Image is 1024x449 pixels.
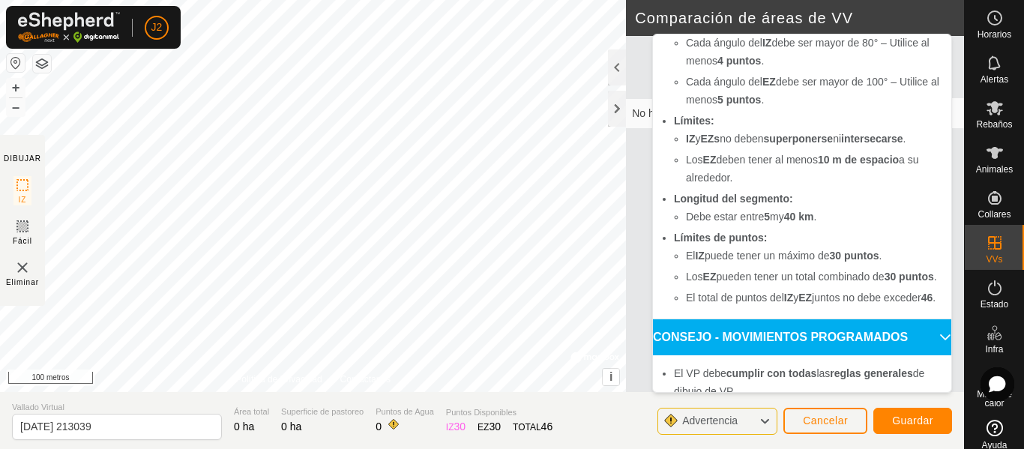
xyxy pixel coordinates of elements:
[978,29,1011,40] font: Horarios
[720,133,763,145] font: no deben
[761,94,764,106] font: .
[235,374,322,385] font: Política de Privacidad
[981,299,1008,310] font: Estado
[234,421,254,433] font: 0 ha
[762,37,771,49] font: IZ
[281,421,301,433] font: 0 ha
[703,271,717,283] font: EZ
[873,408,952,434] button: Guardar
[885,271,934,283] font: 30 puntos
[784,292,793,304] font: IZ
[976,164,1013,175] font: Animales
[454,421,466,433] font: 30
[674,115,714,127] font: Límites:
[653,331,908,343] font: CONSEJO - MOVIMIENTOS PROGRAMADOS
[12,403,64,412] font: Vallado Virtual
[705,250,830,262] font: puede tener un máximo de
[841,133,903,145] font: intersecarse
[816,367,830,379] font: las
[803,415,848,427] font: Cancelar
[18,12,120,43] img: Logotipo de Gallagher
[603,369,619,385] button: i
[478,422,489,433] font: EZ
[674,232,767,244] font: Límites de puntos:
[812,292,921,304] font: juntos no debe exceder
[978,209,1011,220] font: Collares
[921,292,933,304] font: 46
[541,421,553,433] font: 46
[798,292,812,304] font: EZ
[981,74,1008,85] font: Alertas
[19,196,27,204] font: IZ
[151,21,163,33] font: J2
[726,367,817,379] font: cumplir con todas
[446,422,454,433] font: IZ
[793,292,798,304] font: y
[13,259,31,277] img: VV
[829,250,879,262] font: 30 puntos
[13,237,32,245] font: Fácil
[513,422,541,433] font: TOTAL
[818,154,899,166] font: 10 m de espacio
[4,154,41,163] font: DIBUJAR
[686,37,930,67] font: debe ser mayor de 80° – Utilice al menos
[686,211,764,223] font: Debe estar entre
[33,55,51,73] button: Capas del Mapa
[976,119,1012,130] font: Rebaños
[695,133,700,145] font: y
[700,133,720,145] font: EZs
[770,211,784,223] font: my
[632,107,792,119] font: No hay Vallados Virtuales todavía,
[340,374,391,385] font: Contáctanos
[716,154,817,166] font: deben tener al menos
[903,133,906,145] font: .
[830,367,913,379] font: reglas generales
[879,250,882,262] font: .
[234,407,269,416] font: Área total
[761,55,764,67] font: .
[7,54,25,72] button: Restablecer mapa
[686,292,784,304] font: El total de puntos del
[635,10,853,26] font: Comparación de áreas de VV
[12,99,19,115] font: –
[813,211,816,223] font: .
[686,76,939,106] font: debe ser mayor de 100° – Utilice al menos
[892,415,933,427] font: Guardar
[764,133,834,145] font: superponerse
[783,408,867,434] button: Cancelar
[376,407,434,416] font: Puntos de Agua
[686,250,695,262] font: El
[609,370,612,383] font: i
[12,79,20,95] font: +
[674,367,726,379] font: El VP debe
[977,389,1012,409] font: Mapa de calor
[7,98,25,116] button: –
[833,133,841,145] font: ni
[686,37,762,49] font: Cada ángulo del
[489,421,501,433] font: 30
[695,250,704,262] font: IZ
[686,133,695,145] font: IZ
[7,79,25,97] button: +
[653,319,951,355] p-accordion-header: CONSEJO - MOVIMIENTOS PROGRAMADOS
[6,278,39,286] font: Eliminar
[764,211,770,223] font: 5
[985,344,1003,355] font: Infra
[235,373,322,386] a: Política de Privacidad
[376,421,382,433] font: 0
[934,271,937,283] font: .
[340,373,391,386] a: Contáctanos
[682,415,738,427] font: Advertencia
[762,76,776,88] font: EZ
[717,55,761,67] font: 4 puntos
[986,254,1002,265] font: VVs
[674,193,793,205] font: Longitud del segmento:
[717,94,761,106] font: 5 puntos
[446,408,516,417] font: Puntos Disponibles
[686,271,703,283] font: Los
[784,211,814,223] font: 40 km
[716,271,884,283] font: pueden tener un total combinado de
[703,154,717,166] font: EZ
[686,154,703,166] font: Los
[281,407,364,416] font: Superficie de pastoreo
